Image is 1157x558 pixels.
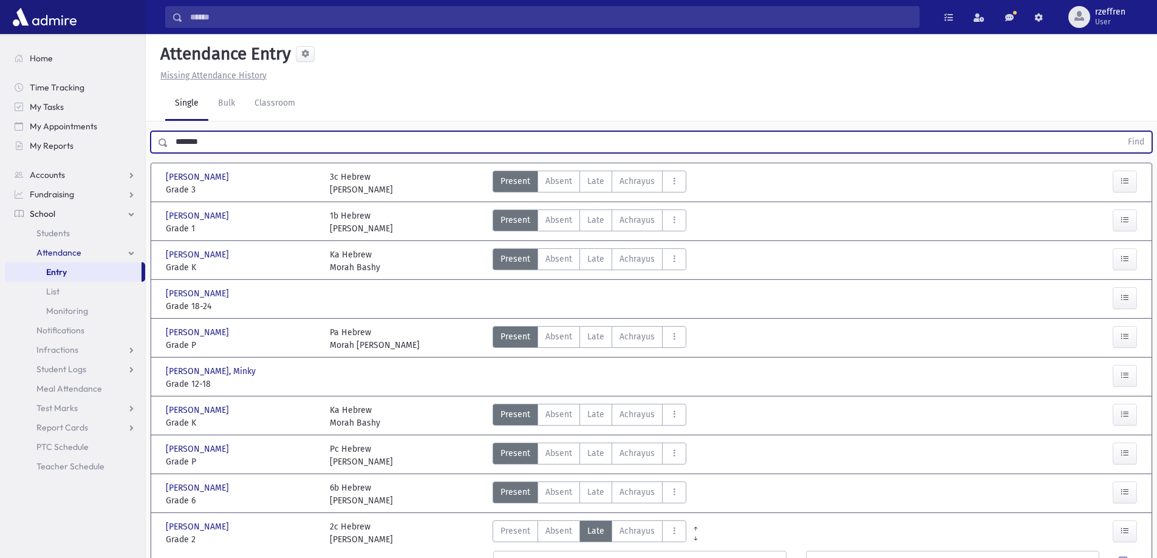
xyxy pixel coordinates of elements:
[5,398,145,418] a: Test Marks
[330,326,420,352] div: Pa Hebrew Morah [PERSON_NAME]
[545,330,572,343] span: Absent
[587,525,604,537] span: Late
[545,253,572,265] span: Absent
[500,253,530,265] span: Present
[166,300,318,313] span: Grade 18-24
[166,481,231,494] span: [PERSON_NAME]
[587,214,604,226] span: Late
[330,248,380,274] div: Ka Hebrew Morah Bashy
[166,287,231,300] span: [PERSON_NAME]
[5,136,145,155] a: My Reports
[166,443,231,455] span: [PERSON_NAME]
[545,214,572,226] span: Absent
[330,209,393,235] div: 1b Hebrew [PERSON_NAME]
[166,533,318,546] span: Grade 2
[5,97,145,117] a: My Tasks
[46,267,67,277] span: Entry
[166,404,231,417] span: [PERSON_NAME]
[166,261,318,274] span: Grade K
[5,262,142,282] a: Entry
[10,5,80,29] img: AdmirePro
[545,447,572,460] span: Absent
[587,408,604,421] span: Late
[500,408,530,421] span: Present
[5,437,145,457] a: PTC Schedule
[619,214,655,226] span: Achrayus
[166,520,231,533] span: [PERSON_NAME]
[493,209,686,235] div: AttTypes
[619,175,655,188] span: Achrayus
[545,408,572,421] span: Absent
[1095,17,1125,27] span: User
[619,447,655,460] span: Achrayus
[46,286,60,297] span: List
[330,404,380,429] div: Ka Hebrew Morah Bashy
[493,443,686,468] div: AttTypes
[30,169,65,180] span: Accounts
[330,481,393,507] div: 6b Hebrew [PERSON_NAME]
[587,253,604,265] span: Late
[545,486,572,498] span: Absent
[5,243,145,262] a: Attendance
[5,282,145,301] a: List
[500,330,530,343] span: Present
[545,525,572,537] span: Absent
[160,70,267,81] u: Missing Attendance History
[1095,7,1125,17] span: rzeffren
[330,171,393,196] div: 3c Hebrew [PERSON_NAME]
[46,305,88,316] span: Monitoring
[5,418,145,437] a: Report Cards
[166,171,231,183] span: [PERSON_NAME]
[183,6,919,28] input: Search
[30,101,64,112] span: My Tasks
[5,117,145,136] a: My Appointments
[5,457,145,476] a: Teacher Schedule
[5,78,145,97] a: Time Tracking
[493,481,686,507] div: AttTypes
[166,365,258,378] span: [PERSON_NAME], Minky
[166,455,318,468] span: Grade P
[493,171,686,196] div: AttTypes
[155,44,291,64] h5: Attendance Entry
[36,441,89,452] span: PTC Schedule
[619,525,655,537] span: Achrayus
[166,183,318,196] span: Grade 3
[619,253,655,265] span: Achrayus
[30,82,84,93] span: Time Tracking
[166,209,231,222] span: [PERSON_NAME]
[30,140,73,151] span: My Reports
[155,70,267,81] a: Missing Attendance History
[36,422,88,433] span: Report Cards
[166,339,318,352] span: Grade P
[500,175,530,188] span: Present
[245,87,305,121] a: Classroom
[5,165,145,185] a: Accounts
[619,408,655,421] span: Achrayus
[1121,132,1152,152] button: Find
[166,326,231,339] span: [PERSON_NAME]
[619,330,655,343] span: Achrayus
[493,248,686,274] div: AttTypes
[545,175,572,188] span: Absent
[166,494,318,507] span: Grade 6
[5,49,145,68] a: Home
[5,340,145,359] a: Infractions
[5,379,145,398] a: Meal Attendance
[330,443,393,468] div: Pc Hebrew [PERSON_NAME]
[5,359,145,379] a: Student Logs
[166,378,318,390] span: Grade 12-18
[587,175,604,188] span: Late
[36,364,86,375] span: Student Logs
[36,461,104,472] span: Teacher Schedule
[500,447,530,460] span: Present
[5,321,145,340] a: Notifications
[166,248,231,261] span: [PERSON_NAME]
[165,87,208,121] a: Single
[493,520,686,546] div: AttTypes
[493,404,686,429] div: AttTypes
[30,208,55,219] span: School
[5,204,145,223] a: School
[30,121,97,132] span: My Appointments
[587,447,604,460] span: Late
[619,486,655,498] span: Achrayus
